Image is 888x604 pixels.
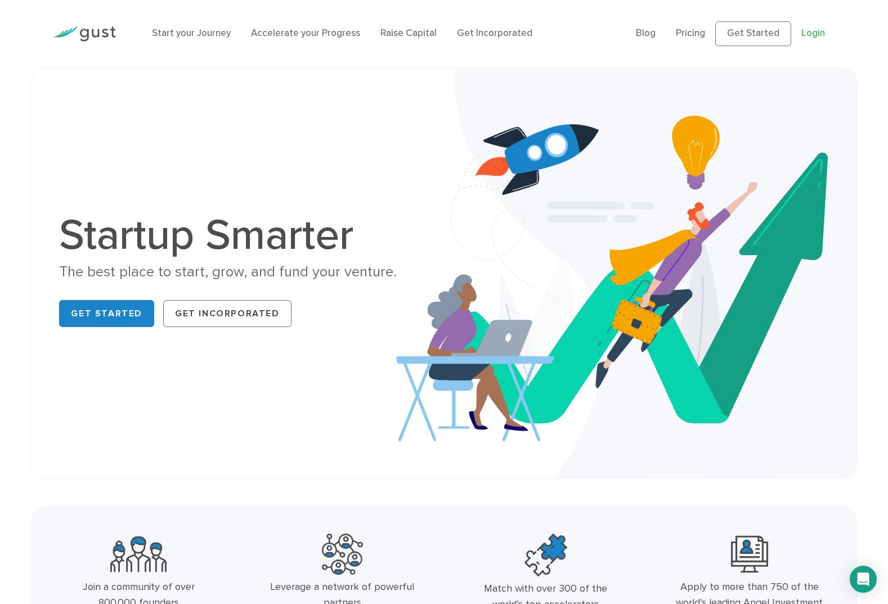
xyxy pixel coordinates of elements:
[152,28,231,39] a: Start your Journey
[53,26,116,42] img: Gust Logo
[676,28,705,39] a: Pricing
[380,28,437,39] a: Raise Capital
[695,482,888,604] iframe: Chat Widget
[59,300,154,327] a: Get Started
[524,534,567,576] img: Top Accelerators
[396,68,857,478] img: Startup Smarter Hero
[163,300,291,327] a: Get Incorporated
[110,534,167,575] img: Community Founders
[251,28,360,39] a: Accelerate your Progress
[715,21,791,46] a: Get Started
[636,28,656,39] a: Blog
[801,28,825,39] a: Login
[457,28,532,39] a: Get Incorporated
[59,214,436,257] h1: Startup Smarter
[59,262,436,282] div: The best place to start, grow, and fund your venture.
[322,534,363,575] img: Powerful Partners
